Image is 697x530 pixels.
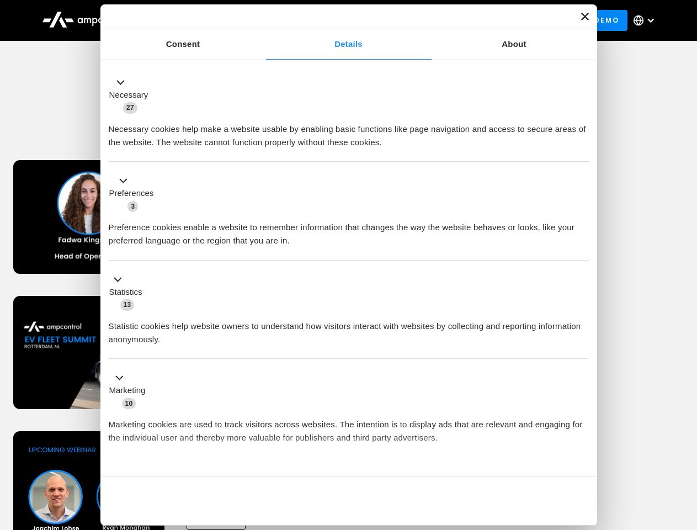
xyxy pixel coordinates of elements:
span: 2 [182,471,193,483]
a: About [432,29,597,60]
button: Statistics (13) [109,273,149,311]
a: Details [266,29,432,60]
span: 10 [122,398,136,409]
button: Preferences (3) [109,174,161,213]
label: Necessary [109,89,148,102]
button: Unclassified (2) [109,470,199,484]
label: Statistics [109,286,142,299]
div: Necessary cookies help make a website usable by enabling basic functions like page navigation and... [109,114,589,149]
span: 3 [127,201,138,212]
div: Statistic cookies help website owners to understand how visitors interact with websites by collec... [109,311,589,346]
div: Preference cookies enable a website to remember information that changes the way the website beha... [109,213,589,247]
label: Marketing [109,384,146,397]
a: Consent [100,29,266,60]
span: 13 [120,299,135,310]
button: Marketing (10) [109,372,152,410]
button: Okay [430,485,588,517]
span: 27 [123,102,137,113]
button: Necessary (27) [109,76,155,114]
label: Preferences [109,187,154,200]
h1: Upcoming Webinars [13,112,684,138]
div: Marketing cookies are used to track visitors across websites. The intention is to display ads tha... [109,410,589,444]
button: Close banner [581,13,589,20]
